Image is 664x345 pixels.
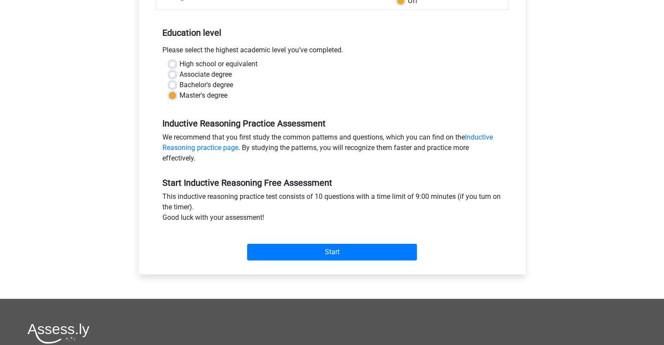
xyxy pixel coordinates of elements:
h5: Education level [162,24,502,41]
h5: Start Inductive Reasoning Free Assessment [162,178,502,188]
div: This inductive reasoning practice test consists of 10 questions with a time limit of 9:00 minutes... [156,191,509,226]
label: Associate degree [179,69,232,80]
img: Assessly logo [28,323,89,344]
input: Start [247,244,417,260]
label: Master's degree [179,90,227,101]
label: Bachelor's degree [179,80,233,90]
div: Please select the highest academic level you’ve completed. [156,45,509,59]
div: We recommend that you first study the common patterns and questions, which you can find on the . ... [156,132,509,167]
h5: Inductive Reasoning Practice Assessment [162,118,502,129]
label: High school or equivalent [179,59,258,69]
